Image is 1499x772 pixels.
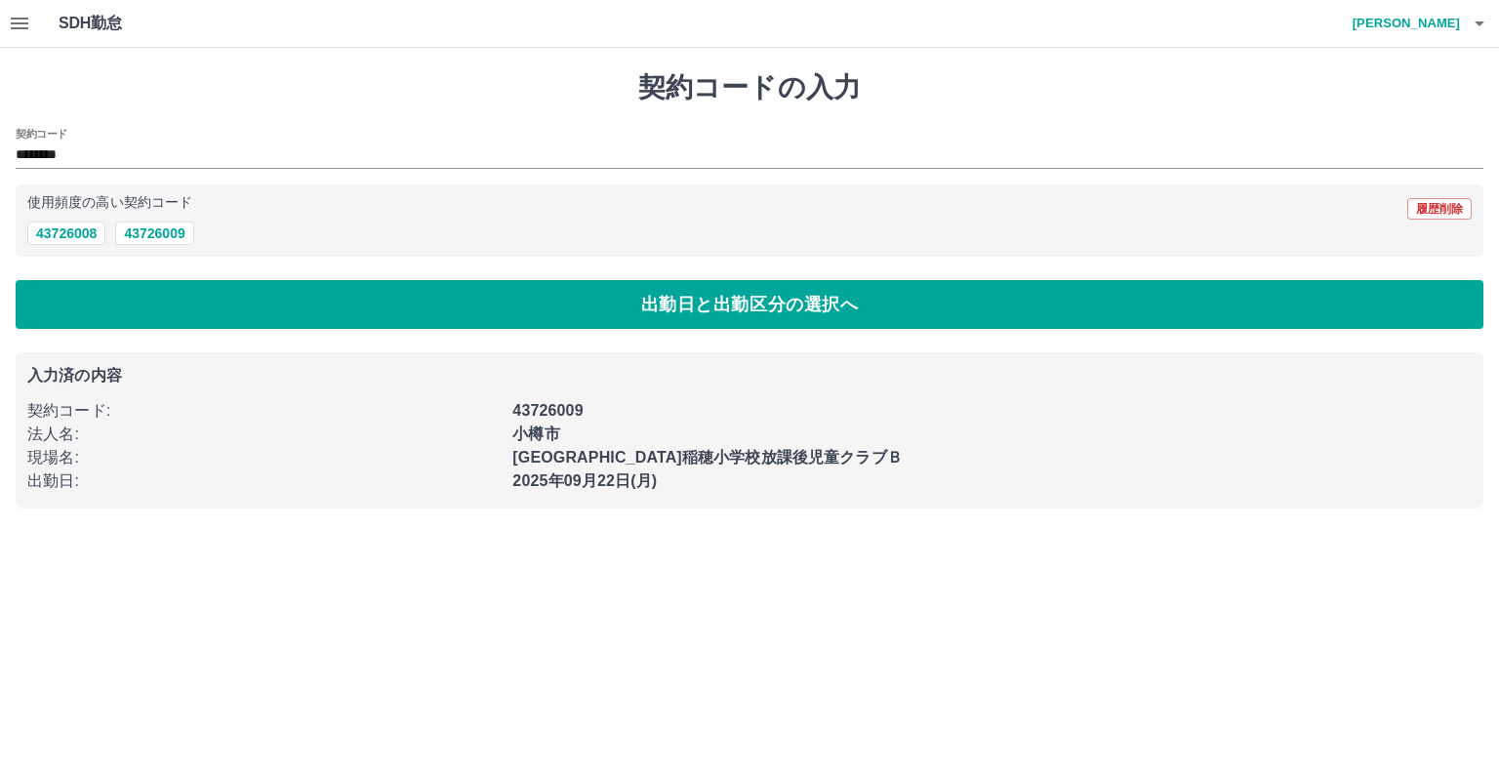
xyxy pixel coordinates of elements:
h2: 契約コード [16,126,67,142]
p: 法人名 : [27,423,501,446]
p: 使用頻度の高い契約コード [27,196,192,210]
b: [GEOGRAPHIC_DATA]稲穂小学校放課後児童クラブＢ [512,449,903,466]
b: 43726009 [512,402,583,419]
button: 履歴削除 [1407,198,1472,220]
p: 入力済の内容 [27,368,1472,384]
button: 出勤日と出勤区分の選択へ [16,280,1483,329]
p: 現場名 : [27,446,501,469]
h1: 契約コードの入力 [16,71,1483,104]
p: 出勤日 : [27,469,501,493]
b: 2025年09月22日(月) [512,472,657,489]
p: 契約コード : [27,399,501,423]
button: 43726009 [115,222,193,245]
b: 小樽市 [512,426,559,442]
button: 43726008 [27,222,105,245]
